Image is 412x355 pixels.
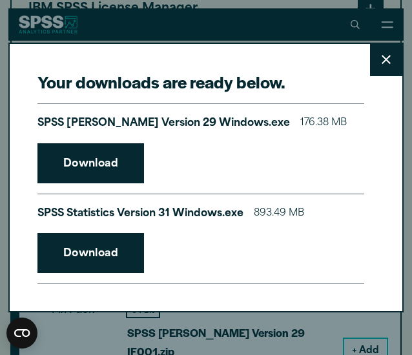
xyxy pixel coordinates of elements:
[300,114,347,133] span: 176.38 MB
[254,205,304,223] span: 893.49 MB
[37,71,365,93] h2: Your downloads are ready below.
[37,205,243,223] p: SPSS Statistics Version 31 Windows.exe
[6,318,37,349] button: Open CMP widget
[37,233,145,273] a: Download
[37,143,145,183] a: Download
[37,114,290,133] p: SPSS [PERSON_NAME] Version 29 Windows.exe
